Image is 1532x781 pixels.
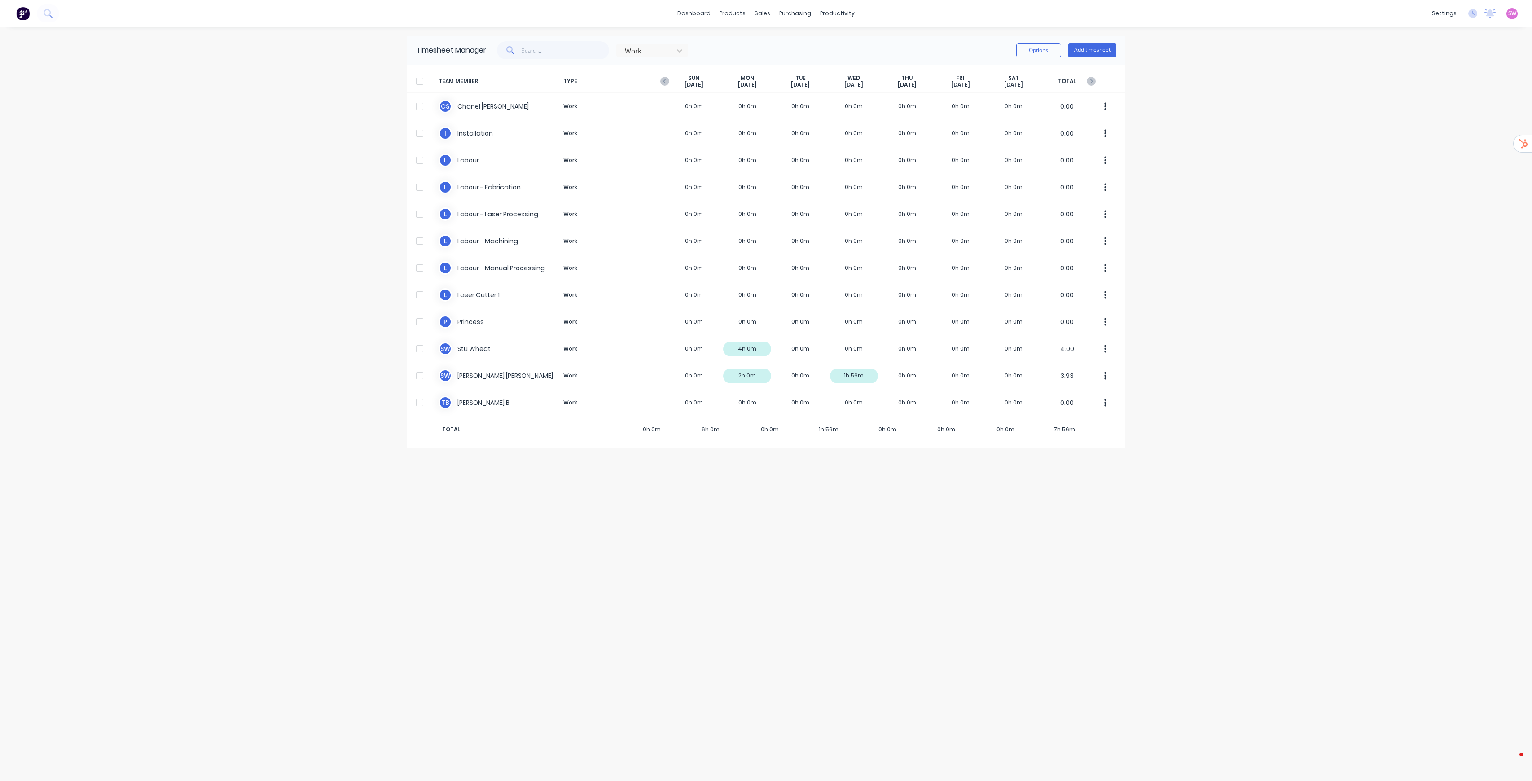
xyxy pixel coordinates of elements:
[623,426,681,434] span: 0h 0m
[439,75,560,88] span: TEAM MEMBER
[1035,426,1093,434] span: 7h 56m
[901,75,913,82] span: THU
[1501,750,1523,772] iframe: Intercom live chat
[685,81,703,88] span: [DATE]
[1068,43,1116,57] button: Add timesheet
[951,81,970,88] span: [DATE]
[681,426,740,434] span: 6h 0m
[1427,7,1461,20] div: settings
[688,75,699,82] span: SUN
[917,426,976,434] span: 0h 0m
[858,426,917,434] span: 0h 0m
[795,75,806,82] span: TUE
[775,7,816,20] div: purchasing
[898,81,917,88] span: [DATE]
[750,7,775,20] div: sales
[741,75,754,82] span: MON
[673,7,715,20] a: dashboard
[1040,75,1094,88] span: TOTAL
[1008,75,1019,82] span: SAT
[976,426,1035,434] span: 0h 0m
[791,81,810,88] span: [DATE]
[416,45,486,56] div: Timesheet Manager
[560,75,667,88] span: TYPE
[740,426,799,434] span: 0h 0m
[844,81,863,88] span: [DATE]
[1004,81,1023,88] span: [DATE]
[1016,43,1061,57] button: Options
[439,426,560,434] span: TOTAL
[816,7,859,20] div: productivity
[799,426,858,434] span: 1h 56m
[847,75,860,82] span: WED
[956,75,965,82] span: FRI
[738,81,757,88] span: [DATE]
[715,7,750,20] div: products
[522,41,609,59] input: Search...
[1508,9,1516,18] span: SW
[16,7,30,20] img: Factory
